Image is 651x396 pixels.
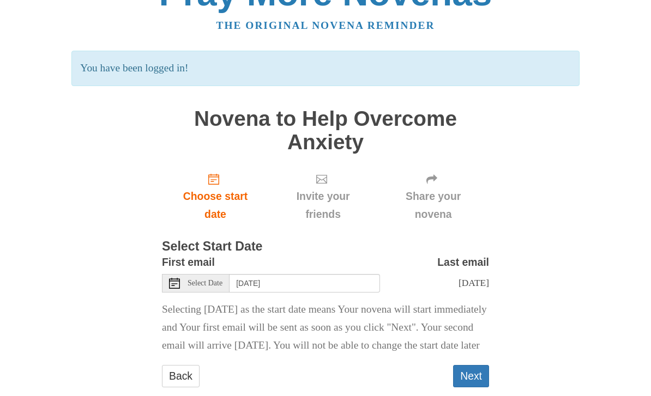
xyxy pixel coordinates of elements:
h1: Novena to Help Overcome Anxiety [162,107,489,154]
span: Select Date [188,279,222,287]
div: Click "Next" to confirm your start date first. [269,165,377,229]
span: Share your novena [388,187,478,223]
a: The original novena reminder [216,20,435,31]
input: Use the arrow keys to pick a date [230,274,380,293]
span: Invite your friends [280,187,366,223]
span: Choose start date [173,187,258,223]
div: Click "Next" to confirm your start date first. [377,165,489,229]
label: Last email [437,253,489,271]
h3: Select Start Date [162,240,489,254]
p: Selecting [DATE] as the start date means Your novena will start immediately and Your first email ... [162,301,489,355]
button: Next [453,365,489,387]
p: You have been logged in! [71,51,579,86]
a: Choose start date [162,165,269,229]
a: Back [162,365,200,387]
label: First email [162,253,215,271]
span: [DATE] [459,277,489,288]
